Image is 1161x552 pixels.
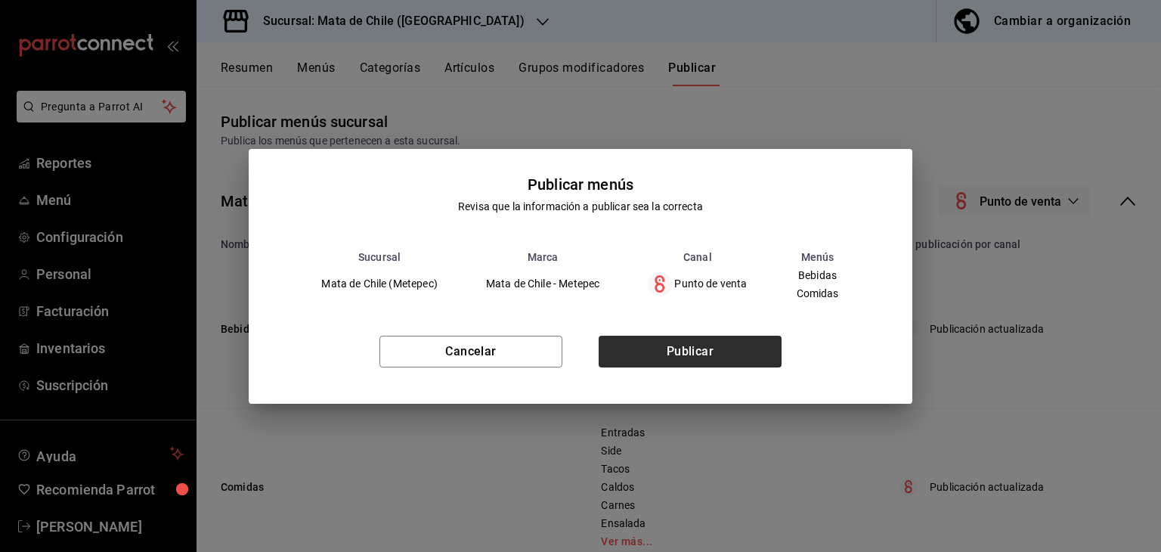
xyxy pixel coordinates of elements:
th: Marca [462,251,624,263]
th: Menús [772,251,864,263]
div: Publicar menús [528,173,633,196]
td: Mata de Chile - Metepec [462,263,624,305]
div: Revisa que la información a publicar sea la correcta [458,199,703,215]
span: Bebidas [797,270,839,281]
div: Punto de venta [648,272,747,296]
th: Canal [624,251,771,263]
td: Mata de Chile (Metepec) [297,263,461,305]
th: Sucursal [297,251,461,263]
button: Publicar [599,336,782,367]
span: Comidas [797,288,839,299]
button: Cancelar [379,336,562,367]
